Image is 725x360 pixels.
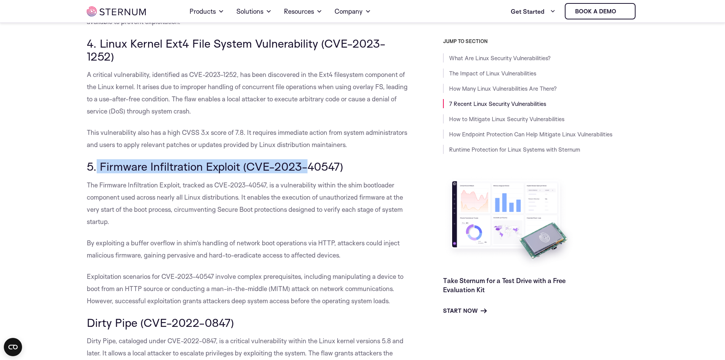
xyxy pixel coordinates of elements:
a: What Are Linux Security Vulnerabilities? [449,54,551,62]
a: Resources [284,1,322,22]
a: Book a demo [565,3,636,19]
span: Dirty Pipe (CVE-2022-0847) [87,315,234,330]
a: How Many Linux Vulnerabilities Are There? [449,85,557,92]
a: Solutions [236,1,272,22]
span: 5. Firmware Infiltration Exploit (CVE-2023-40547) [87,159,343,173]
a: Products [190,1,224,22]
span: This vulnerability also has a high CVSS 3.x score of 7.8. It requires immediate action from syste... [87,128,407,149]
img: sternum iot [87,6,146,16]
a: Take Sternum for a Test Drive with a Free Evaluation Kit [443,277,566,294]
a: The Impact of Linux Vulnerabilities [449,70,536,77]
a: Runtime Protection for Linux Systems with Sternum [449,146,580,153]
img: Take Sternum for a Test Drive with a Free Evaluation Kit [443,175,576,270]
span: By exploiting a buffer overflow in shim’s handling of network boot operations via HTTP, attackers... [87,239,400,259]
span: The Firmware Infiltration Exploit, tracked as CVE-2023-40547, is a vulnerability within the shim ... [87,181,403,226]
img: sternum iot [619,8,625,14]
h3: JUMP TO SECTION [443,38,639,44]
a: How to Mitigate Linux Security Vulnerabilities [449,115,564,123]
a: Company [335,1,371,22]
a: Get Started [511,4,556,19]
span: Exploitation scenarios for CVE-2023-40547 involve complex prerequisites, including manipulating a... [87,272,403,305]
a: 7 Recent Linux Security Vulnerabilities [449,100,546,107]
a: Start Now [443,306,487,315]
span: A critical vulnerability, identified as CVE-2023-1252, has been discovered in the Ext4 filesystem... [87,70,408,115]
span: 4. Linux Kernel Ext4 File System Vulnerability (CVE-2023-1252) [87,36,386,63]
a: How Endpoint Protection Can Help Mitigate Linux Vulnerabilities [449,131,612,138]
button: Open CMP widget [4,338,22,356]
